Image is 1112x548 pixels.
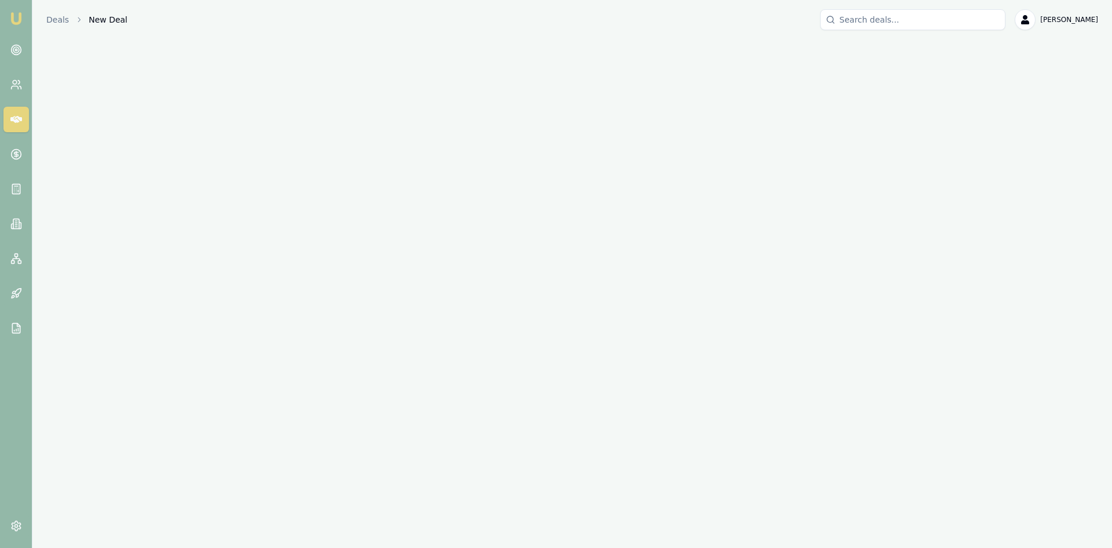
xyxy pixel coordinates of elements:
[89,14,127,26] span: New Deal
[46,14,127,26] nav: breadcrumb
[1040,15,1098,24] span: [PERSON_NAME]
[9,12,23,26] img: emu-icon-u.png
[820,9,1005,30] input: Search deals
[46,14,69,26] a: Deals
